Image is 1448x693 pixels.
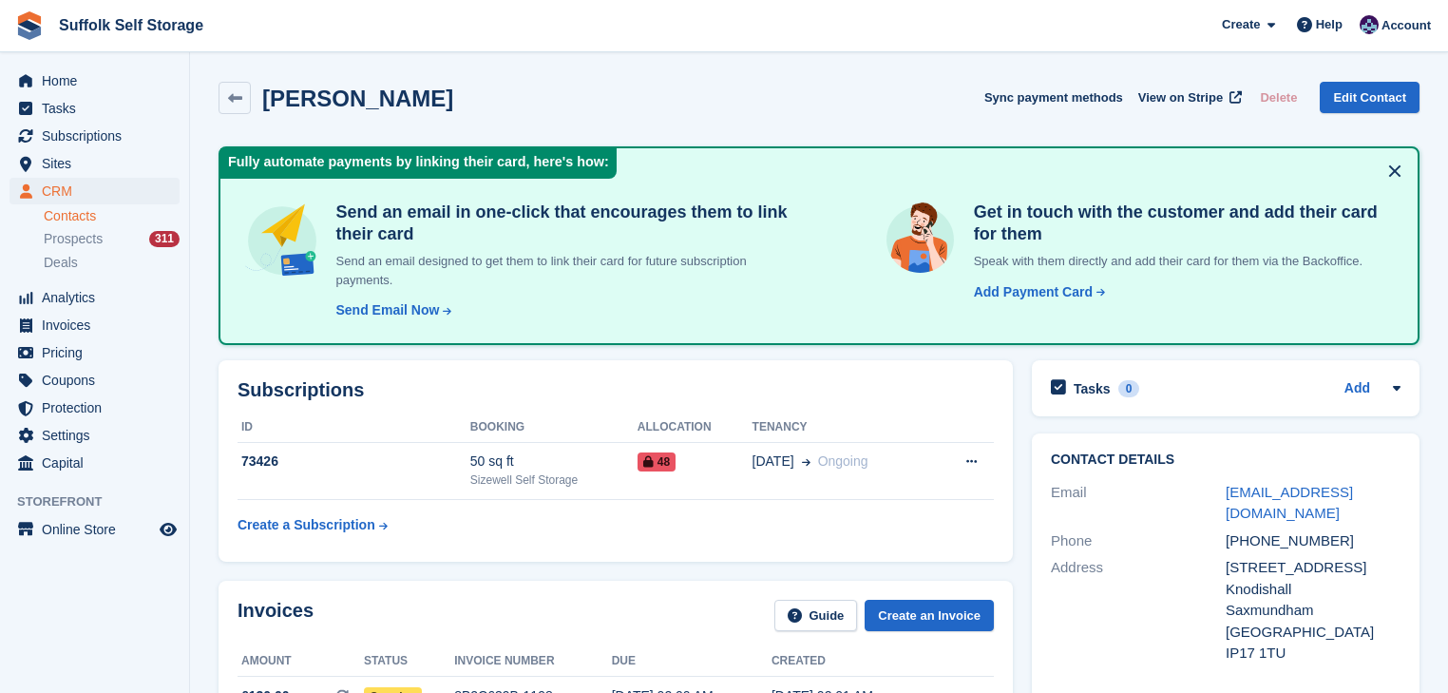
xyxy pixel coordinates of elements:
span: Account [1381,16,1431,35]
th: Created [772,646,931,677]
div: Add Payment Card [974,282,1093,302]
span: Create [1222,15,1260,34]
span: Home [42,67,156,94]
a: menu [10,312,180,338]
span: Subscriptions [42,123,156,149]
a: Guide [774,600,858,631]
th: Booking [470,413,638,443]
th: ID [238,413,470,443]
div: Email [1051,482,1226,525]
a: menu [10,150,180,177]
div: 50 sq ft [470,452,638,472]
span: Coupons [42,367,156,394]
a: menu [10,95,180,122]
a: menu [10,422,180,449]
span: Analytics [42,284,156,311]
a: Create an Invoice [865,600,994,631]
div: IP17 1TU [1226,643,1400,664]
span: Help [1316,15,1343,34]
a: menu [10,395,180,421]
div: 311 [149,231,180,247]
h2: [PERSON_NAME] [262,86,453,111]
a: menu [10,450,180,476]
img: get-in-touch-e3e95b6451f4e49772a6039d3abdde126589d6f45a760754adfa51be33bf0f70.svg [882,202,958,278]
h2: Contact Details [1051,452,1400,468]
span: Tasks [42,95,156,122]
a: menu [10,367,180,394]
div: Phone [1051,530,1226,552]
span: Ongoing [818,453,868,469]
a: menu [10,67,180,94]
div: Fully automate payments by linking their card, here's how: [220,148,617,179]
a: Preview store [157,518,180,541]
div: 73426 [238,452,470,472]
h2: Invoices [238,600,314,631]
span: Storefront [17,492,189,511]
div: [PHONE_NUMBER] [1226,530,1400,552]
span: Online Store [42,516,156,543]
div: Create a Subscription [238,515,375,535]
th: Status [364,646,454,677]
a: Suffolk Self Storage [51,10,211,41]
span: Protection [42,395,156,421]
th: Due [612,646,772,677]
h4: Get in touch with the customer and add their card for them [966,202,1395,244]
div: [GEOGRAPHIC_DATA] [1226,622,1400,644]
th: Amount [238,646,364,677]
a: menu [10,516,180,543]
span: Sites [42,150,156,177]
a: menu [10,123,180,149]
a: Create a Subscription [238,508,388,543]
a: [EMAIL_ADDRESS][DOMAIN_NAME] [1226,484,1353,522]
span: View on Stripe [1138,88,1223,107]
span: Pricing [42,339,156,366]
span: CRM [42,178,156,204]
a: Add [1344,378,1370,400]
button: Delete [1252,82,1305,113]
span: Capital [42,450,156,476]
div: Knodishall [1226,579,1400,601]
a: Edit Contact [1320,82,1419,113]
div: Send Email Now [336,300,440,320]
span: Deals [44,254,78,272]
button: Sync payment methods [984,82,1123,113]
img: stora-icon-8386f47178a22dfd0bd8f6a31ec36ba5ce8667c1dd55bd0f319d3a0aa187defe.svg [15,11,44,40]
a: Contacts [44,207,180,225]
div: Sizewell Self Storage [470,472,638,489]
span: Invoices [42,312,156,338]
th: Tenancy [753,413,932,443]
div: 0 [1118,380,1140,397]
span: Prospects [44,230,103,248]
span: [DATE] [753,452,794,472]
span: 48 [638,452,676,472]
div: Saxmundham [1226,600,1400,622]
th: Invoice number [454,646,611,677]
div: [STREET_ADDRESS] [1226,557,1400,579]
a: Add Payment Card [966,282,1107,302]
img: send-email-b5881ef4c8f827a638e46e229e590028c7e36e3a6c99d2365469aff88783de13.svg [243,202,321,279]
th: Allocation [638,413,753,443]
span: Settings [42,422,156,449]
a: menu [10,339,180,366]
p: Speak with them directly and add their card for them via the Backoffice. [966,252,1395,271]
a: View on Stripe [1131,82,1246,113]
h4: Send an email in one-click that encourages them to link their card [329,202,807,244]
a: menu [10,178,180,204]
h2: Tasks [1074,380,1111,397]
img: William Notcutt [1360,15,1379,34]
div: Address [1051,557,1226,664]
a: Prospects 311 [44,229,180,249]
p: Send an email designed to get them to link their card for future subscription payments. [329,252,807,289]
a: menu [10,284,180,311]
h2: Subscriptions [238,379,994,401]
a: Deals [44,253,180,273]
